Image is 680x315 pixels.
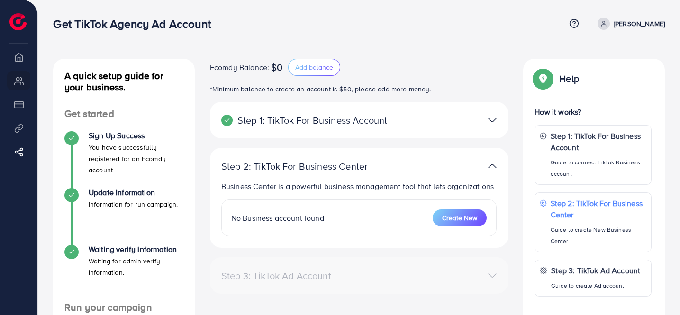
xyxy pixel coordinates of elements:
[89,131,183,140] h4: Sign Up Success
[551,224,646,247] p: Guide to create New Business Center
[221,180,497,192] p: Business Center is a powerful business management tool that lets organizations
[535,70,552,87] img: Popup guide
[488,159,497,173] img: TikTok partner
[614,18,665,29] p: [PERSON_NAME]
[9,13,27,30] img: logo
[295,63,333,72] span: Add balance
[210,84,431,94] span: *Minimum balance to create an account is $50, please add more money.
[559,73,579,84] p: Help
[488,113,497,127] img: TikTok partner
[594,18,665,30] a: [PERSON_NAME]
[53,70,195,93] h4: A quick setup guide for your business.
[551,198,646,220] p: Step 2: TikTok For Business Center
[231,213,324,223] span: No Business account found
[535,106,652,117] p: How it works?
[551,130,646,153] p: Step 1: TikTok For Business Account
[53,245,195,302] li: Waiting verify information
[89,198,178,210] p: Information for run campaign.
[53,188,195,245] li: Update Information
[89,188,178,197] h4: Update Information
[89,245,183,254] h4: Waiting verify information
[89,255,183,278] p: Waiting for admin verify information.
[53,302,195,314] h4: Run your campaign
[53,131,195,188] li: Sign Up Success
[433,209,487,226] button: Create New
[271,62,282,73] span: $0
[551,157,646,180] p: Guide to connect TikTok Business account
[551,265,640,276] p: Step 3: TikTok Ad Account
[53,108,195,120] h4: Get started
[221,115,400,126] p: Step 1: TikTok For Business Account
[210,62,269,73] span: Ecomdy Balance:
[53,17,218,31] h3: Get TikTok Agency Ad Account
[551,280,640,291] p: Guide to create Ad account
[288,59,340,76] button: Add balance
[89,142,183,176] p: You have successfully registered for an Ecomdy account
[442,213,477,223] span: Create New
[221,161,400,172] p: Step 2: TikTok For Business Center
